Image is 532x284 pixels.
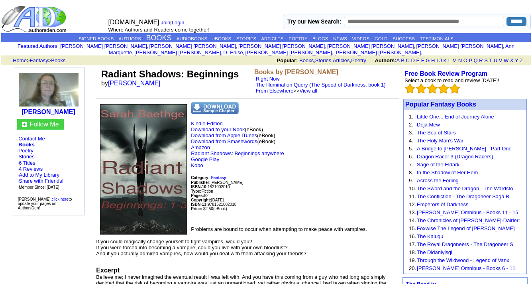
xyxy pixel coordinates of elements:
font: [PERSON_NAME] [191,180,243,185]
font: (eBook) [213,207,227,211]
a: [PERSON_NAME] Omnibus - Books 11 - 15 [417,209,518,215]
a: Right Now [256,76,280,82]
a: Poetry [351,57,366,63]
a: M [452,57,457,63]
a: The Confliction - The Dragoneer Saga B [417,193,509,199]
a: X [510,57,514,63]
font: 4. [409,138,413,144]
font: 1. [409,114,413,120]
a: TESTIMONIALS [420,36,453,41]
b: Category: [191,176,210,180]
a: Emperors of Darkness [417,201,468,207]
a: The Didaniyisgi [417,249,452,255]
a: F [421,57,424,63]
a: O [463,57,467,63]
b: ISBN-13: [191,202,208,207]
font: [DOMAIN_NAME] [108,19,159,26]
b: Books by [PERSON_NAME] [254,69,338,75]
a: NEWS [333,36,347,41]
a: Download from Smashwords [191,138,257,144]
a: click here [52,197,69,201]
a: The Sword and the Dragon - The Wardsto [417,185,513,191]
a: Through the Wildwood - Legend of Vanx [417,257,509,263]
a: View all [300,88,318,94]
a: POETRY [289,36,307,41]
a: V [499,57,503,63]
font: 20. [409,265,416,271]
font: $2.50 [203,207,213,211]
font: 8. [409,170,413,176]
a: [PERSON_NAME] [PERSON_NAME] [60,43,147,49]
a: Books [51,57,65,63]
a: Dragon Racer 3 (Dragon Racers) [417,154,493,160]
a: eBOOKS [212,36,231,41]
a: Login [172,20,185,26]
font: · · [18,160,64,190]
font: · [254,76,386,94]
a: [PERSON_NAME] [PERSON_NAME] [334,49,421,55]
a: Across the Forling [417,177,459,183]
font: [DATE] [211,198,224,202]
img: bigemptystars.png [450,83,460,94]
font: 6. [409,154,413,160]
a: Sage of the Eldark [417,162,459,168]
a: B [401,57,404,63]
font: 11. [409,193,416,199]
a: I [436,57,438,63]
font: 14. [409,217,416,223]
font: 5. [409,146,413,152]
a: P [469,57,472,63]
a: N [458,57,462,63]
a: Déjà Mew [417,122,440,128]
font: 7. [409,162,413,168]
img: bigemptystars.png [427,83,438,94]
a: The Chronicles of [PERSON_NAME]-Dairier: [417,217,520,223]
a: Books [18,142,35,148]
a: Stories [315,57,331,63]
img: dnsample.png [191,102,239,114]
a: Poetry [18,148,33,154]
img: bigemptystars.png [405,83,415,94]
font: Radiant Shadows: Beginnings [101,69,239,79]
font: i [244,51,245,55]
b: Popular: [277,57,298,63]
font: 1521002010 [191,185,230,189]
a: Fantasy [30,57,48,63]
b: Free Book Review Program [404,70,487,77]
a: R [479,57,483,63]
img: gc.jpg [22,122,27,127]
a: ARTICLES [261,36,283,41]
a: Contact Me [18,136,45,142]
a: Little One... End of Journey Alone [417,114,494,120]
a: STORIES [236,36,256,41]
font: · >> [254,88,317,94]
a: Share with Friends! [19,178,63,184]
a: [PERSON_NAME] [PERSON_NAME] [416,43,503,49]
a: GOLD [375,36,388,41]
b: Authors: [375,57,396,63]
a: S [484,57,488,63]
font: , , , [277,57,530,63]
a: [PERSON_NAME] [108,80,161,87]
a: Kindle Edition [191,120,223,126]
font: 18. [409,249,416,255]
font: 19. [409,257,416,263]
font: If you could magically change yourself to fight vampires, would you? If you were forced into beco... [96,239,306,262]
a: Add to My Library [19,172,59,178]
a: Google Play [191,156,219,162]
a: [PERSON_NAME] [PERSON_NAME] [245,49,332,55]
a: BLOGS [312,36,328,41]
font: 16. [409,233,416,239]
font: · · · [18,172,64,190]
a: SIGNED BOOKS [79,36,114,41]
img: bigemptystars.png [416,83,426,94]
font: Member Since: [DATE] [19,185,59,189]
b: Pages: [191,193,204,198]
font: Where Authors and Readers come together! [108,27,209,33]
font: i [505,44,505,49]
a: A [397,57,400,63]
a: AUDIOBOOKS [177,36,207,41]
a: E [416,57,420,63]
